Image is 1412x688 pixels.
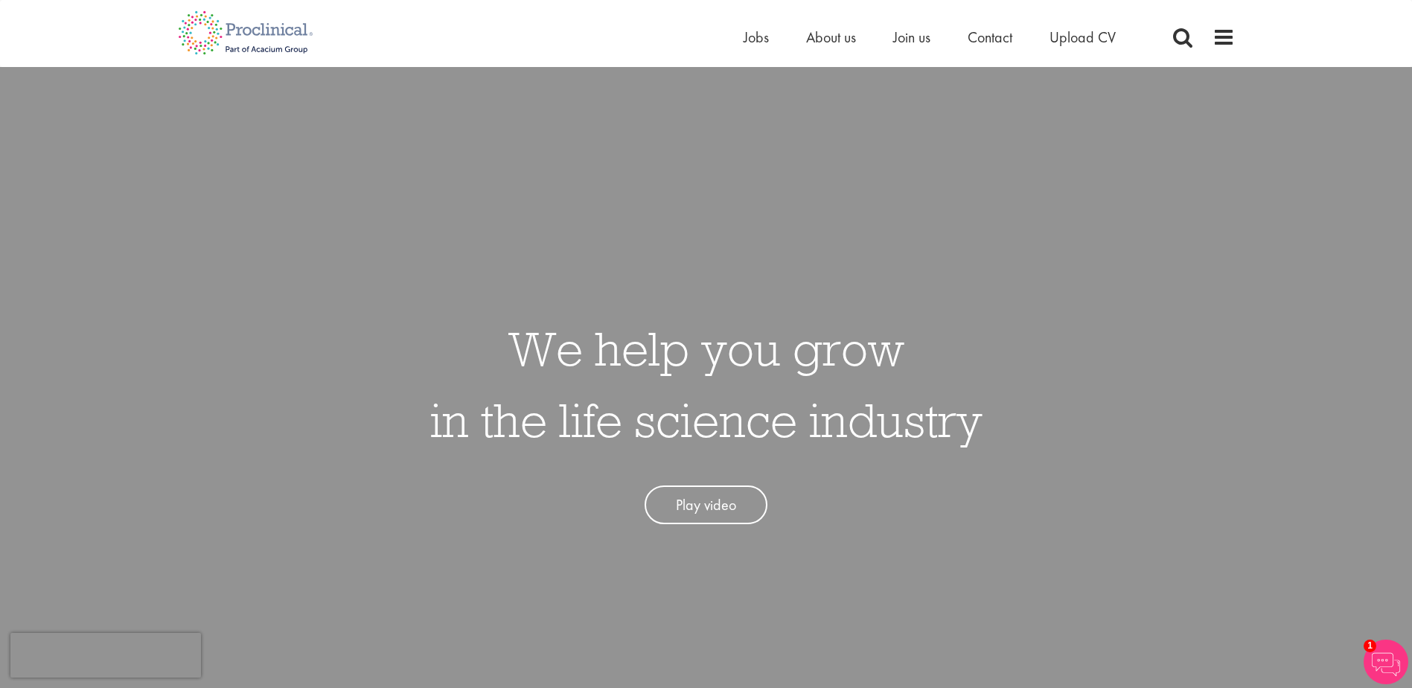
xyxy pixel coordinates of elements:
a: Join us [893,28,930,47]
a: Play video [645,485,767,525]
span: 1 [1364,640,1376,652]
a: About us [806,28,856,47]
h1: We help you grow in the life science industry [430,313,983,456]
img: Chatbot [1364,640,1408,684]
a: Jobs [744,28,769,47]
a: Upload CV [1050,28,1116,47]
a: Contact [968,28,1012,47]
